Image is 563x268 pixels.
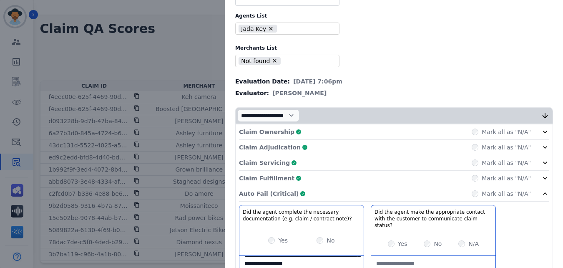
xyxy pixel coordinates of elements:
[482,190,531,198] label: Mark all as "N/A"
[239,143,301,152] p: Claim Adjudication
[293,77,342,86] span: [DATE] 7:06pm
[482,174,531,182] label: Mark all as "N/A"
[482,143,531,152] label: Mark all as "N/A"
[398,240,407,248] label: Yes
[243,209,360,222] h3: Did the agent complete the necessary documentation (e.g. claim / contract note)?
[235,45,553,51] label: Merchants List
[237,56,334,66] ul: selected options
[434,240,442,248] label: No
[482,159,531,167] label: Mark all as "N/A"
[239,159,290,167] p: Claim Servicing
[235,77,553,86] div: Evaluation Date:
[239,174,294,182] p: Claim Fulfillment
[327,236,334,245] label: No
[272,89,327,97] span: [PERSON_NAME]
[239,190,299,198] p: Auto Fail (Critical)
[237,24,334,34] ul: selected options
[235,89,553,97] div: Evaluator:
[239,128,294,136] p: Claim Ownership
[268,25,274,32] button: Remove Jada Key
[239,25,277,33] li: Jada Key
[278,236,288,245] label: Yes
[374,209,492,229] h3: Did the agent make the appropriate contact with the customer to communicate claim status?
[271,58,278,64] button: Remove Not found
[235,13,553,19] label: Agents List
[468,240,479,248] label: N/A
[239,57,281,65] li: Not found
[482,128,531,136] label: Mark all as "N/A"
